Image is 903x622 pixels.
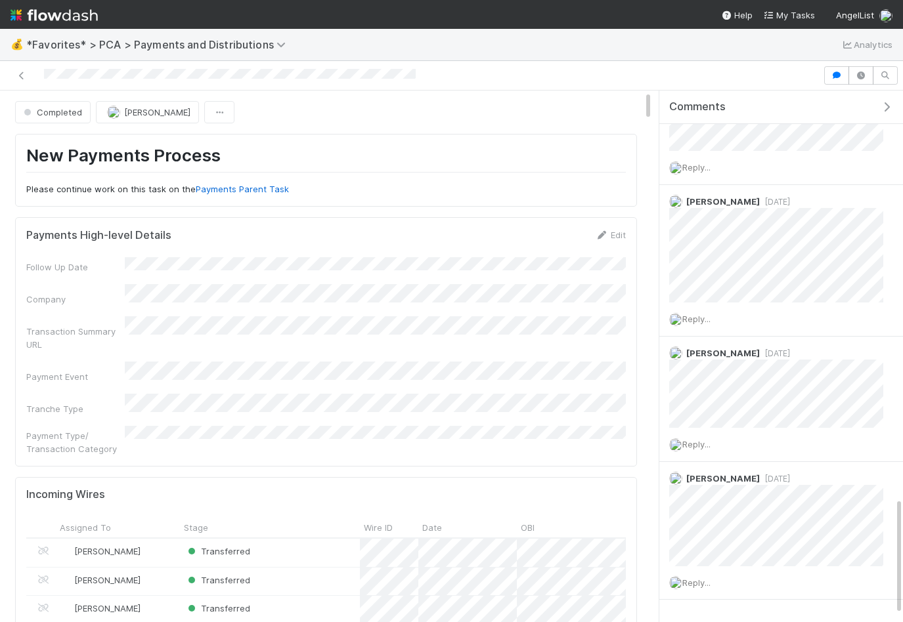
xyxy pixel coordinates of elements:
[686,348,760,358] span: [PERSON_NAME]
[26,293,125,306] div: Company
[26,325,125,351] div: Transaction Summary URL
[669,100,726,114] span: Comments
[196,184,289,194] a: Payments Parent Task
[26,402,125,415] div: Tranche Type
[185,545,250,558] div: Transferred
[74,603,141,613] span: [PERSON_NAME]
[669,313,682,326] img: avatar_218ae7b5-dcd5-4ccc-b5d5-7cc00ae2934f.png
[26,260,125,274] div: Follow Up Date
[62,603,72,613] img: avatar_705b8750-32ac-4031-bf5f-ad93a4909bc8.png
[26,370,125,383] div: Payment Event
[124,107,190,117] span: [PERSON_NAME]
[61,545,141,558] div: [PERSON_NAME]
[669,161,682,175] img: avatar_218ae7b5-dcd5-4ccc-b5d5-7cc00ae2934f.png
[682,577,711,588] span: Reply...
[763,10,815,20] span: My Tasks
[185,575,250,585] span: Transferred
[185,603,250,613] span: Transferred
[26,38,292,51] span: *Favorites* > PCA > Payments and Distributions
[96,101,199,123] button: [PERSON_NAME]
[74,575,141,585] span: [PERSON_NAME]
[11,39,24,50] span: 💰
[721,9,753,22] div: Help
[669,438,682,451] img: avatar_218ae7b5-dcd5-4ccc-b5d5-7cc00ae2934f.png
[185,602,250,615] div: Transferred
[669,576,682,589] img: avatar_218ae7b5-dcd5-4ccc-b5d5-7cc00ae2934f.png
[595,230,626,240] a: Edit
[26,488,105,501] h5: Incoming Wires
[15,101,91,123] button: Completed
[521,521,535,534] span: OBI
[760,474,790,484] span: [DATE]
[60,521,111,534] span: Assigned To
[686,196,760,207] span: [PERSON_NAME]
[61,602,141,615] div: [PERSON_NAME]
[62,575,72,585] img: avatar_705b8750-32ac-4031-bf5f-ad93a4909bc8.png
[107,106,120,119] img: avatar_e7d5656d-bda2-4d83-89d6-b6f9721f96bd.png
[185,573,250,587] div: Transferred
[364,521,393,534] span: Wire ID
[21,107,82,117] span: Completed
[682,439,711,449] span: Reply...
[879,9,892,22] img: avatar_218ae7b5-dcd5-4ccc-b5d5-7cc00ae2934f.png
[74,546,141,556] span: [PERSON_NAME]
[61,573,141,587] div: [PERSON_NAME]
[26,429,125,455] div: Payment Type/ Transaction Category
[184,521,208,534] span: Stage
[686,473,760,484] span: [PERSON_NAME]
[185,546,250,556] span: Transferred
[422,521,442,534] span: Date
[26,183,626,196] p: Please continue work on this task on the
[669,472,682,485] img: avatar_a2d05fec-0a57-4266-8476-74cda3464b0e.png
[11,4,98,26] img: logo-inverted-e16ddd16eac7371096b0.svg
[669,346,682,360] img: avatar_a2d05fec-0a57-4266-8476-74cda3464b0e.png
[682,314,711,324] span: Reply...
[26,145,626,172] h1: New Payments Process
[836,10,874,20] span: AngelList
[682,162,711,173] span: Reply...
[26,229,171,242] h5: Payments High-level Details
[62,546,72,556] img: avatar_705b8750-32ac-4031-bf5f-ad93a4909bc8.png
[760,197,790,207] span: [DATE]
[760,348,790,358] span: [DATE]
[669,195,682,208] img: avatar_a2d05fec-0a57-4266-8476-74cda3464b0e.png
[763,9,815,22] a: My Tasks
[841,37,892,52] a: Analytics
